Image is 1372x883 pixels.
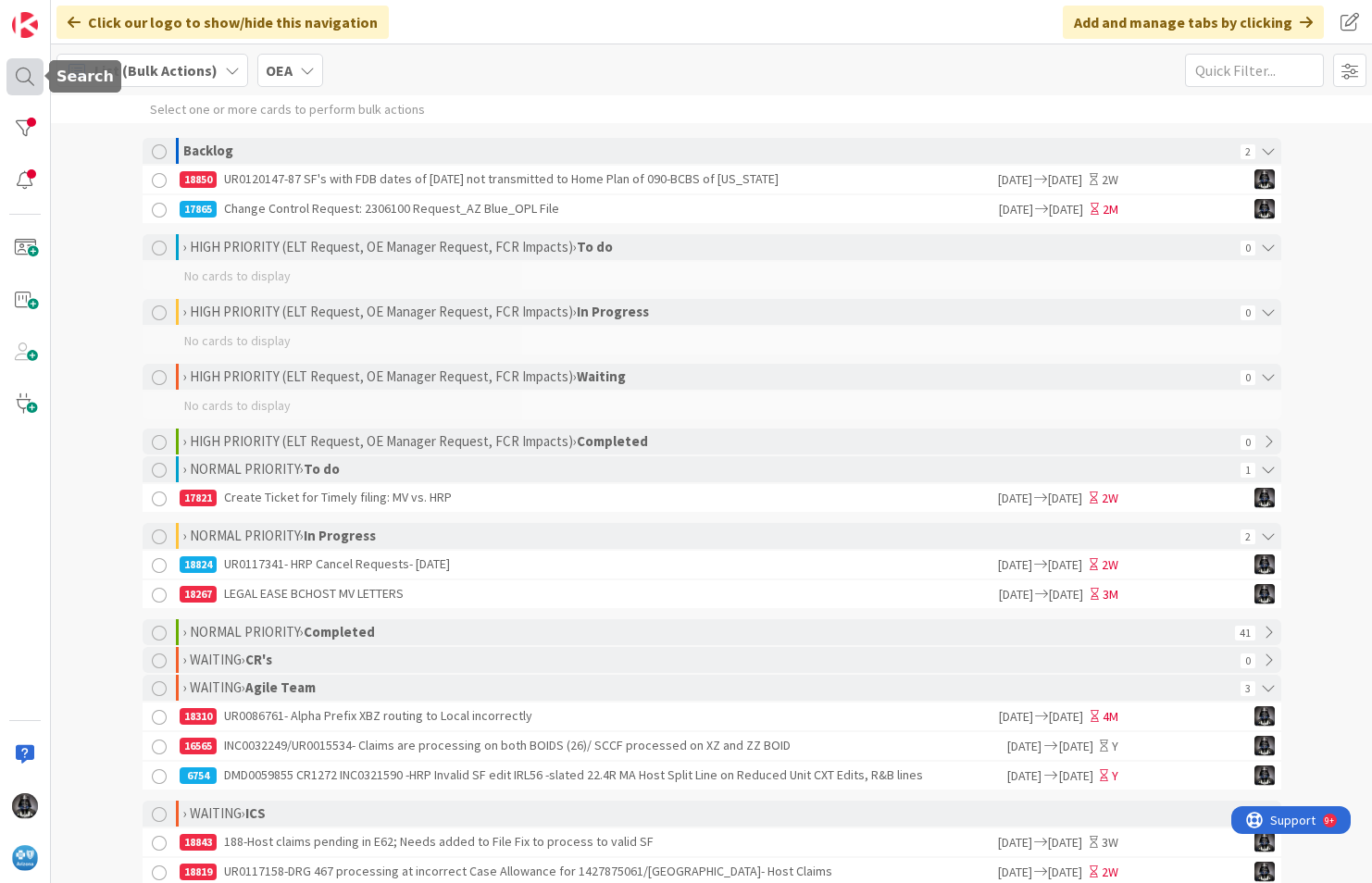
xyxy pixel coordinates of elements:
[180,767,217,784] div: 6754
[143,195,1281,223] a: 17865Change Control Request: 2306100 Request_AZ Blue_OPL File[DATE][DATE]2MKG
[39,3,84,25] span: Support
[1005,737,1041,756] span: [DATE]
[180,864,217,880] div: 18819
[1048,489,1085,508] span: [DATE]
[143,262,1281,290] div: No cards to display
[1254,736,1275,756] img: KG
[180,586,217,603] div: 18267
[1048,170,1085,190] span: [DATE]
[1254,584,1275,604] img: KG
[94,7,103,22] div: 9+
[245,678,316,696] b: Agile Team
[996,585,1033,604] span: [DATE]
[304,623,375,640] b: Completed
[1254,554,1275,575] img: KG
[183,429,1235,454] div: › HIGH PRIORITY (ELT Request, OE Manager Request, FCR Impacts) ›
[1241,144,1255,159] span: 2
[143,551,1281,578] a: 18824UR0117341- HRP Cancel Requests- [DATE][DATE][DATE]2WKG
[180,834,217,851] div: 18843
[304,527,376,544] b: In Progress
[1049,200,1086,219] span: [DATE]
[1103,585,1118,604] div: 3M
[180,762,1005,790] div: DMD0059855 CR1272 INC0321590 -HRP Invalid SF edit IRL56 -slated 22.4R MA Host Split Line on Reduc...
[180,828,995,856] div: 188-Host claims pending in E62; Needs added to File Fix to process to valid SF
[56,68,114,85] h5: Search
[1235,626,1255,640] span: 41
[1241,305,1255,320] span: 0
[180,490,217,506] div: 17821
[180,166,995,193] div: UR0120147-87 SF's with FDB dates of [DATE] not transmitted to Home Plan of 090-BCBS of [US_STATE]
[183,299,1235,325] div: › HIGH PRIORITY (ELT Request, OE Manager Request, FCR Impacts) ›
[304,460,340,478] b: To do
[1102,863,1118,882] div: 2W
[180,201,217,218] div: 17865
[143,580,1281,608] a: 18267LEGAL EASE BCHOST MV LETTERS[DATE][DATE]3MKG
[1049,585,1086,604] span: [DATE]
[1254,862,1275,882] img: KG
[180,556,217,573] div: 18824
[995,863,1032,882] span: [DATE]
[1241,681,1255,696] span: 3
[180,484,995,512] div: Create Ticket for Timely filing: MV vs. HRP
[1235,807,1255,822] span: 19
[143,703,1281,730] a: 18310UR0086761- Alpha Prefix XBZ routing to Local incorrectly[DATE][DATE]4MKG
[1048,863,1085,882] span: [DATE]
[180,195,996,223] div: Change Control Request: 2306100 Request_AZ Blue_OPL File
[266,61,293,80] b: OEA
[143,484,1281,512] a: 17821Create Ticket for Timely filing: MV vs. HRP[DATE][DATE]2WKG
[1241,463,1255,478] span: 1
[1112,766,1118,786] div: Y
[1102,833,1118,852] div: 3W
[1254,832,1275,852] img: KG
[12,12,38,38] img: Visit kanbanzone.com
[1112,737,1118,756] div: Y
[183,675,1235,701] div: › WAITING ›
[577,367,626,385] b: Waiting
[1103,707,1118,727] div: 4M
[1254,199,1275,219] img: KG
[1102,555,1118,575] div: 2W
[577,238,613,255] b: To do
[183,523,1235,549] div: › NORMAL PRIORITY ›
[577,303,649,320] b: In Progress
[1005,766,1041,786] span: [DATE]
[180,551,995,578] div: UR0117341- HRP Cancel Requests- [DATE]
[183,456,1235,482] div: › NORMAL PRIORITY ›
[1185,54,1324,87] input: Quick Filter...
[180,732,1005,760] div: INC0032249/UR0015534- Claims are processing on both BOIDS (26)/ SCCF processed on XZ and ZZ BOID
[1048,555,1085,575] span: [DATE]
[995,489,1032,508] span: [DATE]
[143,392,1281,419] div: No cards to display
[1102,489,1118,508] div: 2W
[577,432,648,450] b: Completed
[1059,737,1095,756] span: [DATE]
[12,793,38,819] img: KG
[1241,241,1255,255] span: 0
[180,703,996,730] div: UR0086761- Alpha Prefix XBZ routing to Local incorrectly
[245,804,266,822] b: ICS
[180,580,996,608] div: LEGAL EASE BCHOST MV LETTERS
[183,647,1235,673] div: › WAITING ›
[1241,370,1255,385] span: 0
[1102,170,1118,190] div: 2W
[183,364,1235,390] div: › HIGH PRIORITY (ELT Request, OE Manager Request, FCR Impacts) ›
[1254,706,1275,727] img: KG
[183,619,1229,645] div: › NORMAL PRIORITY ›
[1241,529,1255,544] span: 2
[143,327,1281,354] div: No cards to display
[56,6,389,39] div: Click our logo to show/hide this navigation
[1254,765,1275,786] img: KG
[150,95,425,123] div: Select one or more cards to perform bulk actions
[183,234,1235,260] div: › HIGH PRIORITY (ELT Request, OE Manager Request, FCR Impacts) ›
[143,732,1281,760] a: 16565INC0032249/UR0015534- Claims are processing on both BOIDS (26)/ SCCF processed on XZ and ZZ ...
[180,171,217,188] div: 18850
[1241,435,1255,450] span: 0
[995,170,1032,190] span: [DATE]
[996,200,1033,219] span: [DATE]
[1049,707,1086,727] span: [DATE]
[1103,200,1118,219] div: 2M
[180,738,217,754] div: 16565
[1063,6,1324,39] div: Add and manage tabs by clicking
[180,708,217,725] div: 18310
[995,833,1032,852] span: [DATE]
